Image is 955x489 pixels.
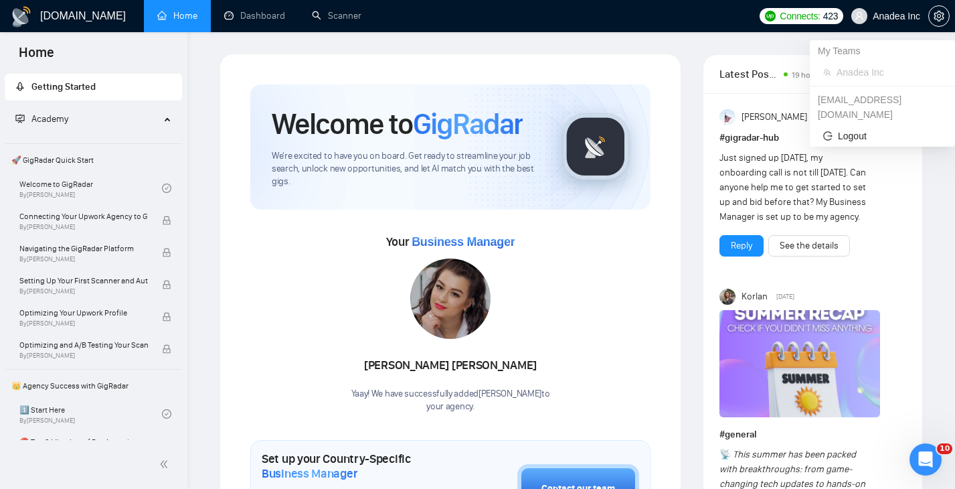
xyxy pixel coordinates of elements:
span: fund-projection-screen [15,114,25,123]
img: 1687292573241-91.jpg [410,259,491,339]
a: 1️⃣ Start HereBy[PERSON_NAME] [19,399,162,429]
span: Connects: [780,9,820,23]
button: See the details [768,235,850,257]
span: 🚀 GigRadar Quick Start [6,147,181,173]
span: lock [162,216,171,225]
span: check-circle [162,184,171,193]
a: Reply [731,238,752,253]
span: 19 hours ago [792,70,837,80]
span: Logout [823,129,942,143]
span: lock [162,344,171,354]
span: Business Manager [262,466,357,481]
span: By [PERSON_NAME] [19,320,148,328]
a: See the details [780,238,839,253]
span: Academy [31,113,68,125]
img: gigradar-logo.png [562,113,629,180]
span: Anadea Inc [837,65,942,80]
span: lock [162,280,171,289]
span: Navigating the GigRadar Platform [19,242,148,255]
span: lock [162,312,171,322]
span: By [PERSON_NAME] [19,287,148,295]
div: My Teams [810,40,955,62]
img: Anisuzzaman Khan [719,109,735,125]
span: double-left [159,458,173,471]
div: [PERSON_NAME] [PERSON_NAME] [351,354,550,377]
span: rocket [15,82,25,91]
p: your agency . [351,401,550,413]
img: F09CV3P1UE7-Summer%20recap.png [719,310,880,417]
img: logo [11,6,32,27]
span: setting [929,11,949,21]
span: By [PERSON_NAME] [19,352,148,360]
h1: # gigradar-hub [719,131,906,145]
span: Academy [15,113,68,125]
span: Business Manager [412,235,515,249]
span: 10 [937,443,952,454]
span: By [PERSON_NAME] [19,223,148,231]
span: Setting Up Your First Scanner and Auto-Bidder [19,274,148,287]
h1: # general [719,427,906,442]
span: lock [162,248,171,257]
a: Welcome to GigRadarBy[PERSON_NAME] [19,173,162,203]
div: Just signed up [DATE], my onboarding call is not till [DATE]. Can anyone help me to get started t... [719,151,869,224]
li: Getting Started [5,74,182,100]
img: Korlan [719,289,735,305]
span: [DATE] [776,291,794,303]
span: By [PERSON_NAME] [19,255,148,263]
a: dashboardDashboard [224,10,285,21]
span: check-circle [162,409,171,419]
button: setting [928,5,950,27]
span: 👑 Agency Success with GigRadar [6,372,181,399]
a: searchScanner [312,10,361,21]
button: Reply [719,235,764,257]
span: Connecting Your Upwork Agency to GigRadar [19,210,148,223]
h1: Welcome to [272,106,523,142]
span: Home [8,43,65,71]
div: ity@anadeainc.com [810,89,955,125]
div: Yaay! We have successfully added [PERSON_NAME] to [351,388,550,413]
span: 📡 [719,449,731,460]
span: GigRadar [413,106,523,142]
a: homeHome [157,10,197,21]
img: upwork-logo.png [765,11,776,21]
span: Optimizing Your Upwork Profile [19,306,148,320]
span: user [855,11,864,21]
span: 423 [823,9,838,23]
span: Latest Posts from the GigRadar Community [719,66,780,82]
span: [PERSON_NAME] [742,110,807,125]
span: Optimizing and A/B Testing Your Scanner for Better Results [19,338,148,352]
iframe: Intercom live chat [909,443,942,476]
span: ⛔ Top 3 Mistakes of Pro Agencies [19,435,148,449]
span: logout [823,131,833,141]
span: Getting Started [31,81,96,92]
a: setting [928,11,950,21]
span: team [823,68,831,76]
h1: Set up your Country-Specific [262,451,450,481]
span: Your [386,234,515,249]
span: Korlan [742,289,768,304]
span: We're excited to have you on board. Get ready to streamline your job search, unlock new opportuni... [272,150,541,188]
